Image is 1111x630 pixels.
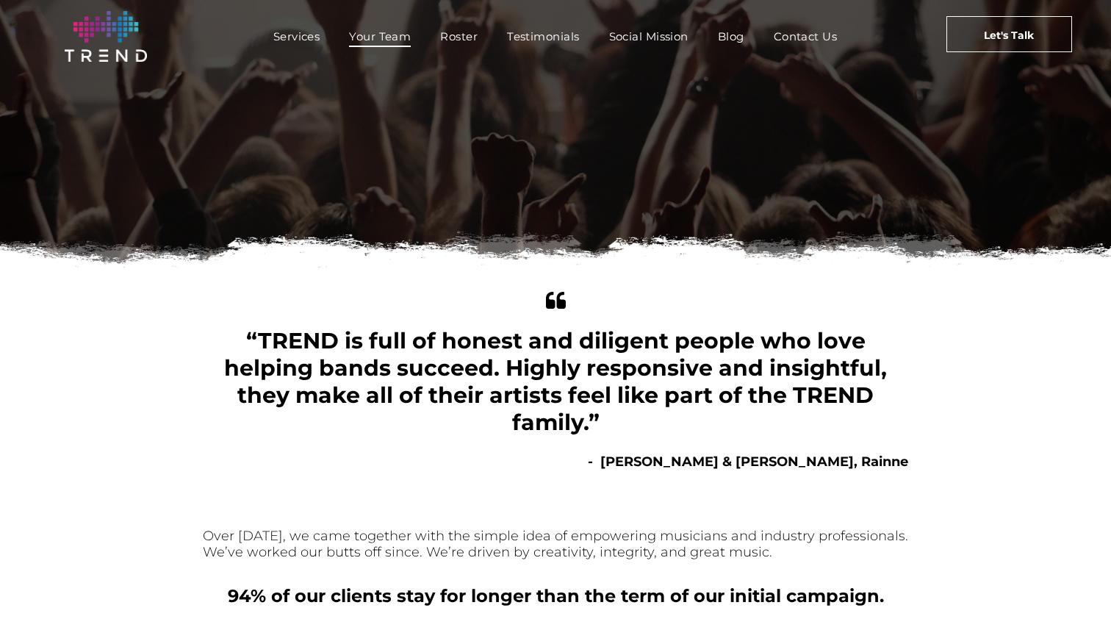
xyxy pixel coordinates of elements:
[759,26,852,47] a: Contact Us
[984,17,1034,54] span: Let's Talk
[588,454,908,470] b: - [PERSON_NAME] & [PERSON_NAME], Rainne
[65,11,147,62] img: logo
[594,26,703,47] a: Social Mission
[334,26,425,47] a: Your Team
[425,26,492,47] a: Roster
[259,26,335,47] a: Services
[1038,559,1111,630] iframe: Chat Widget
[946,16,1072,52] a: Let's Talk
[228,585,884,606] b: 94% of our clients stay for longer than the term of our initial campaign.
[703,26,759,47] a: Blog
[224,327,887,436] span: “TREND is full of honest and diligent people who love helping bands succeed. Highly responsive an...
[203,528,908,560] font: Over [DATE], we came together with the simple idea of empowering musicians and industry professio...
[492,26,594,47] a: Testimonials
